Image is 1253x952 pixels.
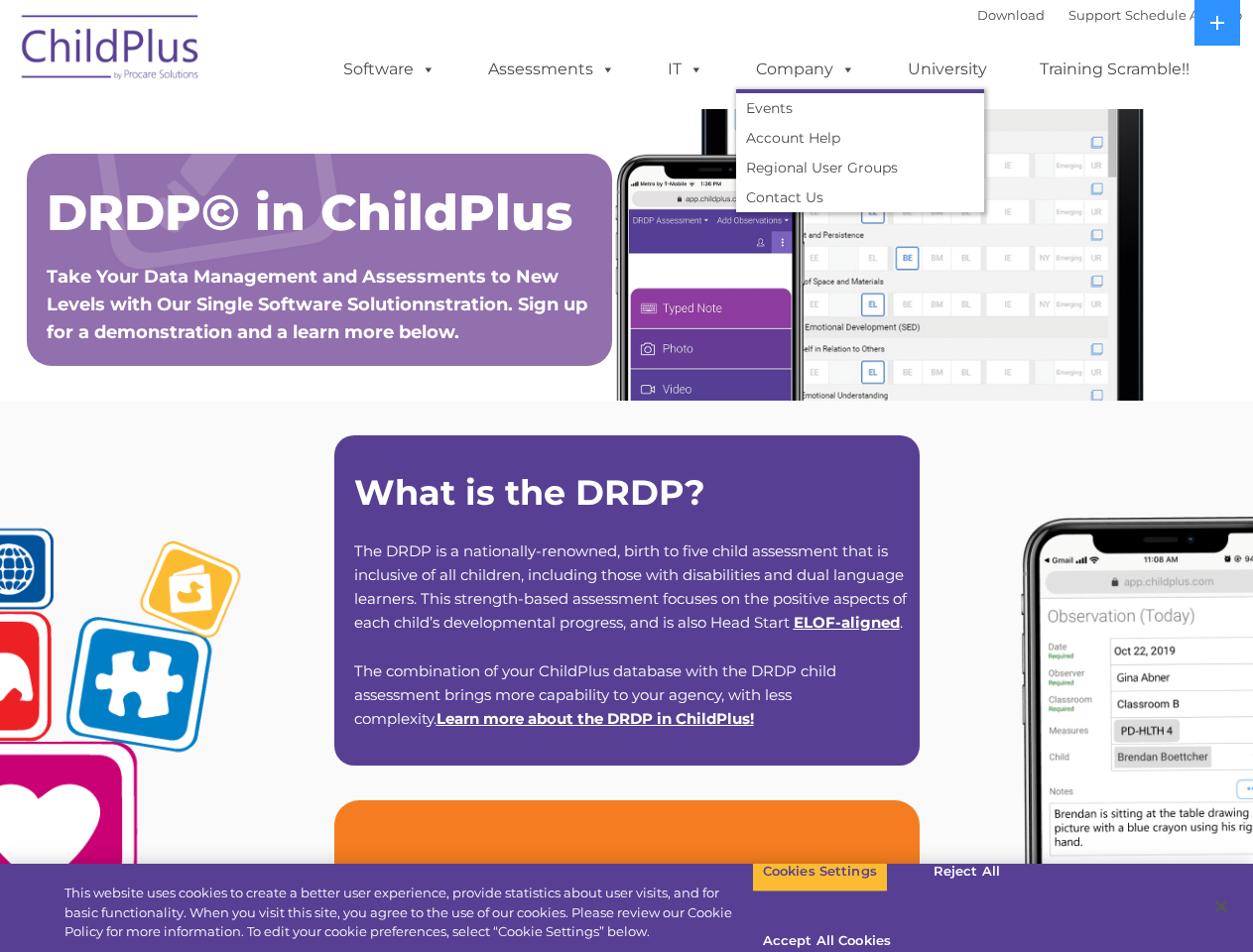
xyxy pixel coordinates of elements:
span: DRDP© in ChildPlus [47,182,572,243]
button: Reject All [905,851,1029,892]
span: ! [437,709,754,728]
a: Software [323,50,455,89]
a: IT [648,50,723,89]
button: Close [1199,885,1243,928]
a: Schedule A Demo [1125,7,1242,23]
a: Training Scramble!! [1020,50,1209,89]
a: Download [977,7,1045,23]
a: Contact Us [736,182,984,212]
a: Events [736,93,984,123]
a: Company [736,50,875,89]
div: This website uses cookies to create a better user experience, provide statistics about user visit... [64,884,752,942]
span: The DRDP is a nationally-renowned, birth to five child assessment that is inclusive of all childr... [354,541,907,632]
a: Support [1068,7,1121,23]
a: Regional User Groups [736,153,984,182]
button: Cookies Settings [752,851,888,892]
a: Account Help [736,123,984,153]
span: The combination of your ChildPlus database with the DRDP child assessment brings more capability ... [354,661,836,728]
a: Assessments [468,50,635,89]
img: ChildPlus by Procare Solutions [12,1,210,100]
a: Learn more about the DRDP in ChildPlus [437,709,750,728]
font: | [977,7,1242,23]
span: Take Your Data Management and Assessments to New Levels with Our Single Software Solutionnstratio... [47,266,587,343]
a: University [888,50,1007,89]
a: ELOF-aligned [794,613,900,632]
strong: What is the DRDP? [354,471,705,514]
